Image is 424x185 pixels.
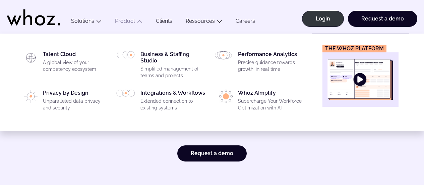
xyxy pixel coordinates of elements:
p: Precise guidance towards growth, in real time [238,59,303,73]
img: PICTO_ECLAIRER-1-e1756198033837.png [219,90,233,103]
p: Simplified management of teams and projects [140,66,206,79]
div: Whoz AImplify [238,90,303,114]
div: Performance Analytics [238,51,303,75]
a: Privacy by DesignUnparalleled data privacy and security [19,90,108,114]
a: Clients [149,18,179,27]
p: A global view of your competency ecosystem [43,59,108,73]
div: Business & Staffing Studio [140,51,206,82]
a: Ressources [186,18,215,24]
a: Performance AnalyticsPrecise guidance towards growth, in real time [214,51,304,75]
img: HP_PICTO_GESTION-PORTEFEUILLE-PROJETS.svg [116,51,135,58]
a: Login [302,11,344,27]
img: HP_PICTO_CARTOGRAPHIE-1.svg [24,51,38,64]
p: Unparalleled data privacy and security [43,98,108,111]
a: Request a demo [177,145,247,161]
a: Request a demo [348,11,417,27]
img: HP_PICTO_ANALYSE_DE_PERFORMANCES.svg [214,51,233,59]
a: Product [115,18,135,24]
div: Privacy by Design [43,90,108,114]
a: Talent CloudA global view of your competency ecosystem [19,51,108,75]
button: Ressources [179,18,229,27]
button: Product [108,18,149,27]
a: Whoz AImplifySupercharge Your Workforce Optimization with AI [214,90,304,114]
img: PICTO_CONFIANCE_NUMERIQUE.svg [24,90,37,103]
p: Extended connection to existing systems [140,98,206,111]
figcaption: The Whoz platform [322,45,386,52]
p: Supercharge Your Workforce Optimization with AI [238,98,303,111]
img: PICTO_INTEGRATION.svg [116,90,135,97]
a: Careers [229,18,262,27]
a: The Whoz platform [322,45,399,107]
div: Integrations & Workflows [140,90,206,114]
button: Solutions [64,18,108,27]
a: Integrations & WorkflowsExtended connection to existing systems [116,90,206,114]
a: Business & Staffing StudioSimplified management of teams and projects [116,51,206,82]
div: Talent Cloud [43,51,108,75]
